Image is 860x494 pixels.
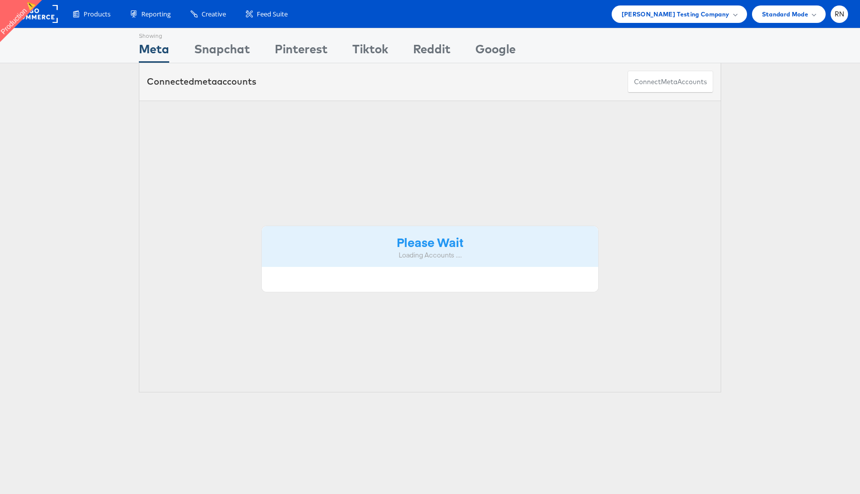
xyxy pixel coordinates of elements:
[202,9,226,19] span: Creative
[352,40,388,63] div: Tiktok
[835,11,845,17] span: RN
[141,9,171,19] span: Reporting
[628,71,713,93] button: ConnectmetaAccounts
[84,9,110,19] span: Products
[139,40,169,63] div: Meta
[661,77,677,87] span: meta
[147,75,256,88] div: Connected accounts
[194,40,250,63] div: Snapchat
[475,40,516,63] div: Google
[139,28,169,40] div: Showing
[413,40,450,63] div: Reddit
[622,9,730,19] span: [PERSON_NAME] Testing Company
[257,9,288,19] span: Feed Suite
[269,250,591,260] div: Loading Accounts ....
[275,40,327,63] div: Pinterest
[762,9,808,19] span: Standard Mode
[397,234,463,250] strong: Please Wait
[194,76,217,87] span: meta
